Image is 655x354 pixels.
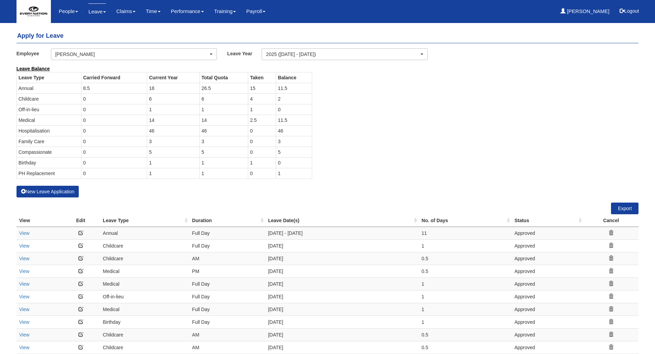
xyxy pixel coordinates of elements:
td: Approved [512,316,583,328]
td: [DATE] [265,252,419,265]
td: 46 [276,125,312,136]
td: 1 [419,303,512,316]
td: 0 [81,93,147,104]
td: Full Day [189,316,265,328]
td: 3 [276,136,312,147]
td: 6 [147,93,200,104]
td: 18 [147,83,200,93]
td: Approved [512,239,583,252]
td: 0 [248,168,276,179]
a: View [19,294,30,299]
td: Annual [17,83,81,93]
td: 11 [419,227,512,239]
td: 0 [248,147,276,157]
td: [DATE] [265,290,419,303]
a: View [19,256,30,261]
th: Taken [248,72,276,83]
th: Status : activate to sort column ascending [512,214,583,227]
td: Approved [512,328,583,341]
td: Childcare [17,93,81,104]
td: 0.5 [419,252,512,265]
td: AM [189,328,265,341]
td: Childcare [100,252,189,265]
td: 5 [276,147,312,157]
th: Leave Type : activate to sort column ascending [100,214,189,227]
a: View [19,281,30,287]
a: View [19,332,30,338]
td: Birthday [100,316,189,328]
td: Approved [512,341,583,354]
td: [DATE] [265,239,419,252]
h4: Apply for Leave [17,29,639,43]
td: 2 [276,93,312,104]
td: Childcare [100,328,189,341]
td: 3 [199,136,248,147]
td: 5 [199,147,248,157]
td: Approved [512,252,583,265]
td: 0 [81,125,147,136]
td: Off-in-lieu [17,104,81,115]
div: 2025 ([DATE] - [DATE]) [266,51,419,58]
a: View [19,230,30,236]
a: View [19,269,30,274]
td: Annual [100,227,189,239]
td: Approved [512,265,583,277]
label: Employee [17,48,51,58]
td: 1 [199,104,248,115]
td: Birthday [17,157,81,168]
td: Full Day [189,227,265,239]
a: View [19,319,30,325]
th: Carried Forward [81,72,147,83]
button: Logout [615,3,644,19]
a: Claims [116,3,135,19]
td: Full Day [189,290,265,303]
td: [DATE] [265,341,419,354]
td: 3 [147,136,200,147]
td: 15 [248,83,276,93]
label: Leave Year [227,48,262,58]
td: PH Replacement [17,168,81,179]
td: Approved [512,227,583,239]
td: 8.5 [81,83,147,93]
td: 46 [147,125,200,136]
a: View [19,307,30,312]
td: 0.5 [419,265,512,277]
td: Family Care [17,136,81,147]
a: [PERSON_NAME] [560,3,610,19]
td: [DATE] - [DATE] [265,227,419,239]
td: 0 [81,136,147,147]
th: Leave Type [17,72,81,83]
td: 1 [419,277,512,290]
td: Medical [100,265,189,277]
td: PM [189,265,265,277]
td: Medical [100,277,189,290]
td: Off-in-lieu [100,290,189,303]
td: Medical [17,115,81,125]
td: Hospitalisation [17,125,81,136]
th: View [17,214,62,227]
button: New Leave Application [17,186,79,197]
td: Approved [512,290,583,303]
td: Approved [512,277,583,290]
td: [DATE] [265,265,419,277]
td: 11.5 [276,83,312,93]
th: Leave Date(s) : activate to sort column ascending [265,214,419,227]
td: 2.5 [248,115,276,125]
td: Full Day [189,277,265,290]
td: 1 [248,157,276,168]
td: Childcare [100,341,189,354]
div: [PERSON_NAME] [55,51,208,58]
td: 46 [199,125,248,136]
td: 26.5 [199,83,248,93]
td: 6 [199,93,248,104]
td: Approved [512,303,583,316]
button: [PERSON_NAME] [51,48,217,60]
td: 0 [81,157,147,168]
td: 1 [276,168,312,179]
b: Leave Balance [17,66,50,71]
a: People [59,3,78,19]
td: Full Day [189,303,265,316]
td: 0 [81,115,147,125]
iframe: chat widget [626,327,648,347]
td: 0 [248,136,276,147]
